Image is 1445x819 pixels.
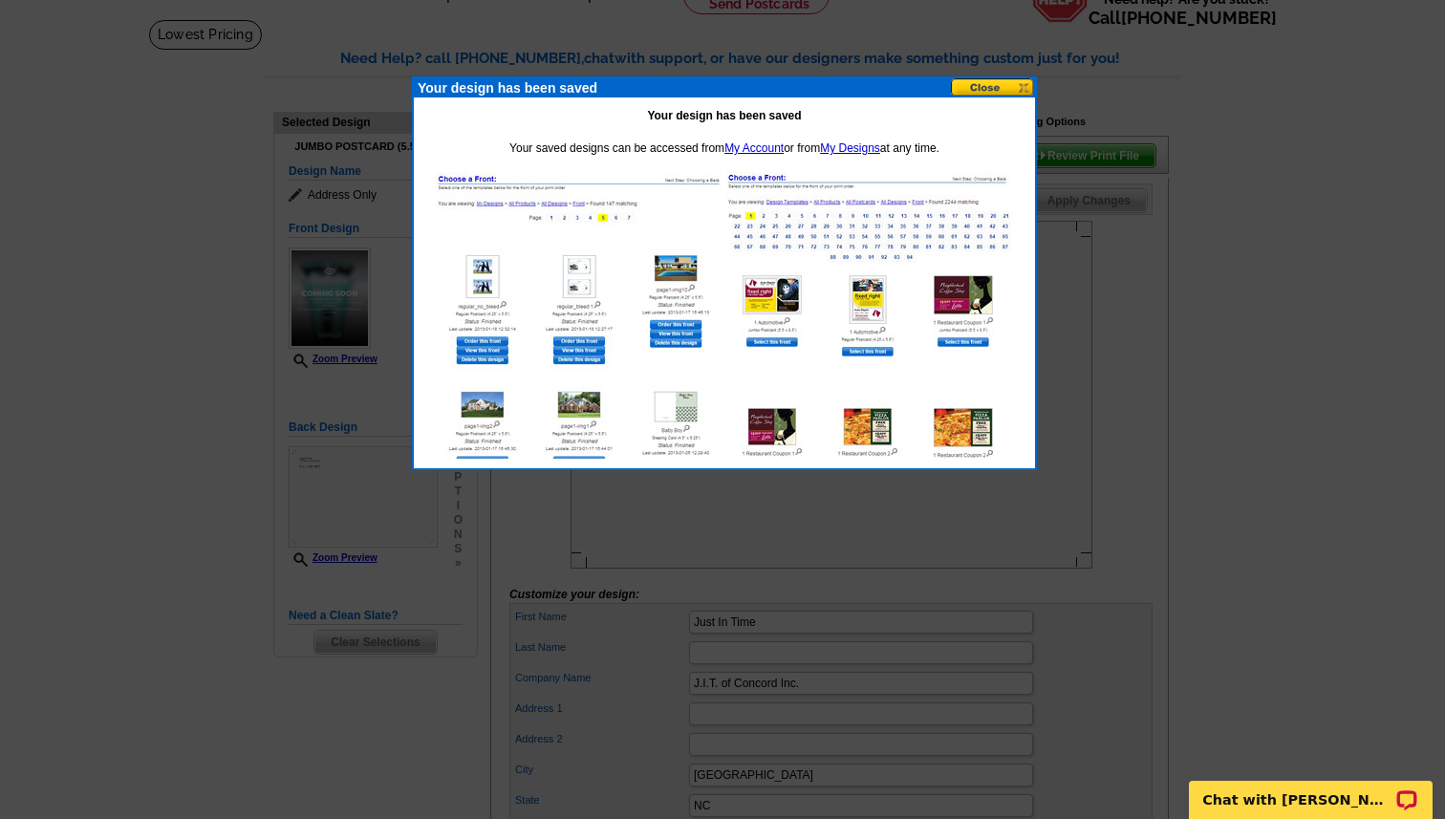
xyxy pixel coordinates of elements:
p: Your design has been saved [423,107,1025,124]
img: all-designs.jpg [726,172,1013,459]
div: Your design has been saved [418,78,704,98]
a: My Designs [820,141,880,155]
img: my-designs.jpg [436,172,722,459]
iframe: LiveChat chat widget [1176,759,1445,819]
p: Your saved designs can be accessed from or from at any time. [423,140,1025,157]
a: My Account [724,141,784,155]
